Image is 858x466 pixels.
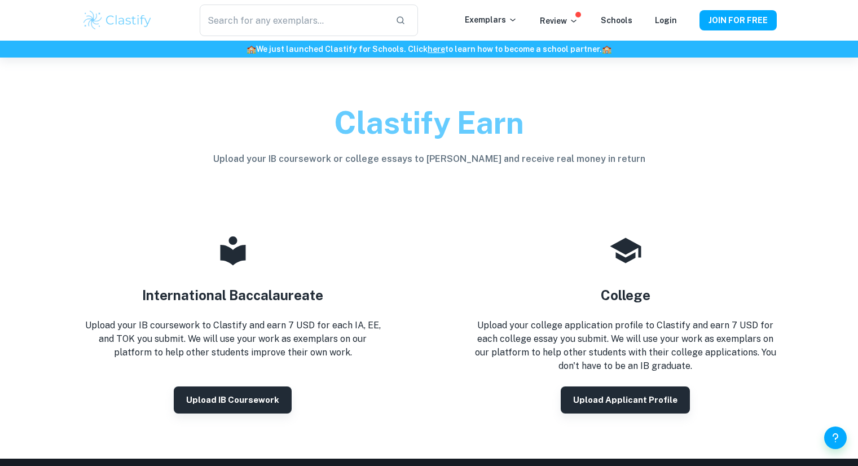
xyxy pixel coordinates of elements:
a: Login [655,16,677,25]
button: Help and Feedback [824,427,847,449]
input: Search for any exemplars... [200,5,386,36]
a: here [428,45,445,54]
button: JOIN FOR FREE [699,10,777,30]
button: Upload IB coursework [174,386,292,414]
h6: Upload your IB coursework or college essays to [PERSON_NAME] and receive real money in return [213,152,645,166]
p: Upload your college application profile to Clastify and earn 7 USD for each college essay you sub... [474,319,777,373]
button: Upload Applicant Profile [561,386,690,414]
p: Exemplars [465,14,517,26]
h4: International Baccalaureate [142,285,323,305]
img: Clastify logo [82,9,153,32]
h6: We just launched Clastify for Schools. Click to learn how to become a school partner. [2,43,856,55]
a: Schools [601,16,632,25]
a: Upload IB coursework [174,394,292,405]
a: Upload Applicant Profile [561,394,690,405]
h4: College [601,285,650,305]
p: Upload your IB coursework to Clastify and earn 7 USD for each IA, EE, and TOK you submit. We will... [82,319,384,359]
span: Clastify Earn [334,105,524,140]
span: 🏫 [247,45,256,54]
p: Review [540,15,578,27]
span: 🏫 [602,45,611,54]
